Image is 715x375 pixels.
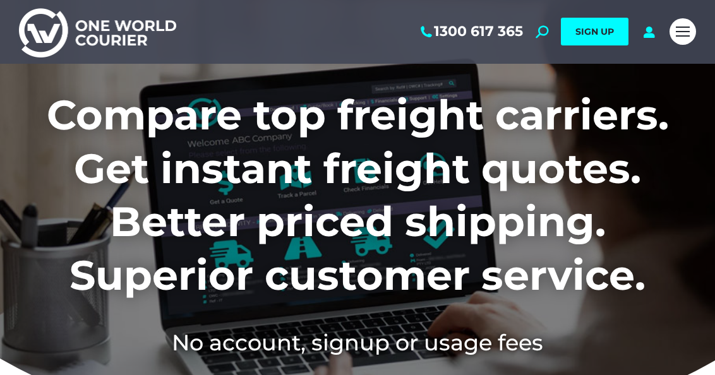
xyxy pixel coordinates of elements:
h2: No account, signup or usage fees [19,327,696,358]
a: SIGN UP [561,18,628,45]
span: SIGN UP [575,26,614,37]
a: 1300 617 365 [418,23,523,40]
h1: Compare top freight carriers. Get instant freight quotes. Better priced shipping. Superior custom... [19,88,696,302]
a: Mobile menu icon [670,18,696,45]
img: One World Courier [19,6,176,57]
